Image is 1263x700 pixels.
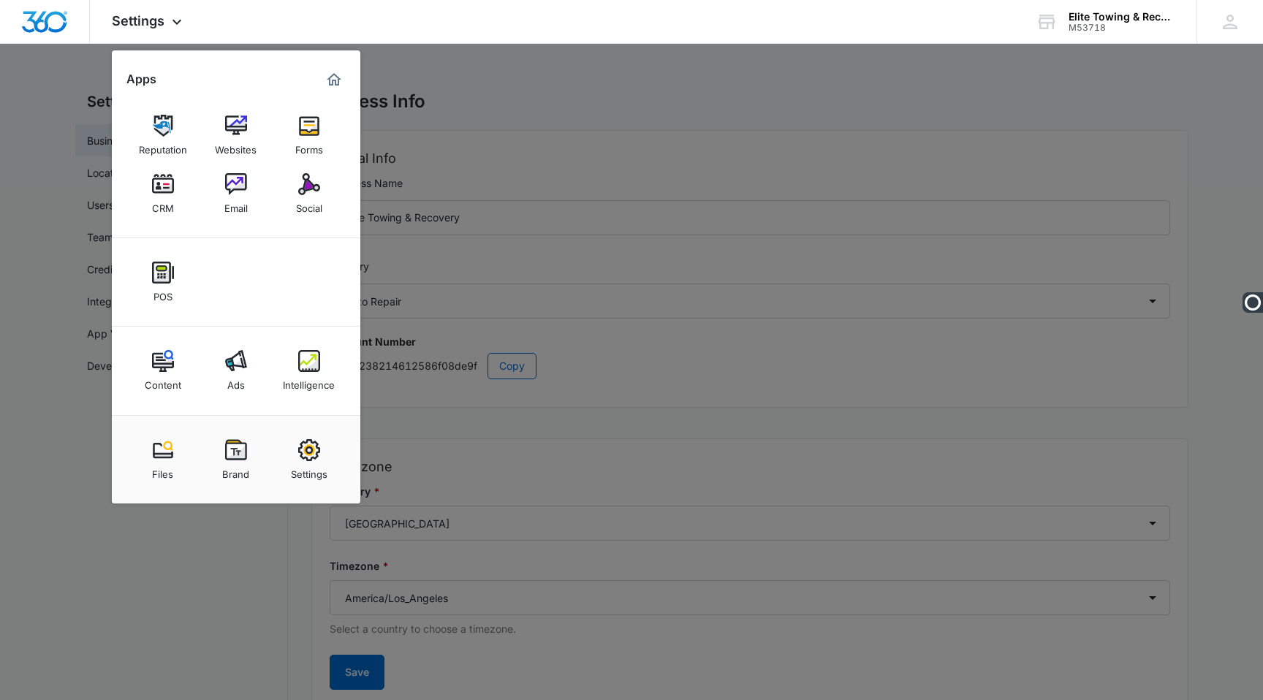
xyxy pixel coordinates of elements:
[135,254,191,310] a: POS
[208,343,264,398] a: Ads
[208,107,264,163] a: Websites
[281,432,337,487] a: Settings
[135,107,191,163] a: Reputation
[135,432,191,487] a: Files
[227,372,245,391] div: Ads
[283,372,335,391] div: Intelligence
[126,72,156,86] h2: Apps
[1069,23,1175,33] div: account id
[145,372,181,391] div: Content
[322,68,346,91] a: Marketing 360® Dashboard
[296,195,322,214] div: Social
[153,284,172,303] div: POS
[135,166,191,221] a: CRM
[135,343,191,398] a: Content
[291,461,327,480] div: Settings
[281,166,337,221] a: Social
[215,137,257,156] div: Websites
[1069,11,1175,23] div: account name
[139,137,187,156] div: Reputation
[152,195,174,214] div: CRM
[152,461,173,480] div: Files
[281,107,337,163] a: Forms
[224,195,248,214] div: Email
[208,166,264,221] a: Email
[208,432,264,487] a: Brand
[222,461,249,480] div: Brand
[281,343,337,398] a: Intelligence
[1243,292,1263,313] img: Ooma Logo
[112,13,164,28] span: Settings
[295,137,323,156] div: Forms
